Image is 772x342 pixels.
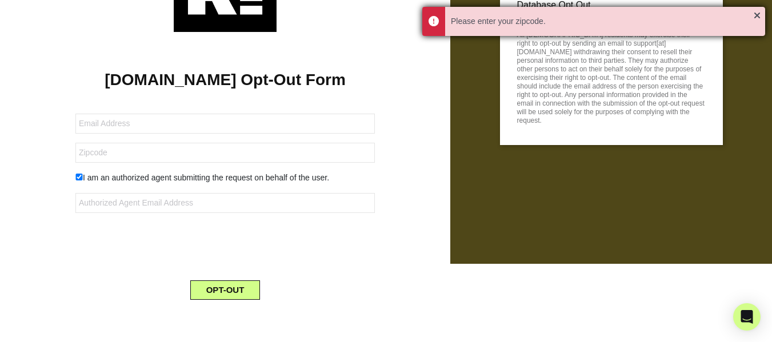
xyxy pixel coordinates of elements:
input: Zipcode [75,143,375,163]
button: OPT-OUT [190,280,261,300]
div: Open Intercom Messenger [733,303,761,331]
div: Please enter your zipcode. [451,15,754,27]
p: All [DEMOGRAPHIC_DATA] residents may exercise their right to opt-out by sending an email to suppo... [517,27,706,125]
h1: [DOMAIN_NAME] Opt-Out Form [17,70,433,90]
iframe: reCAPTCHA [138,222,312,267]
input: Authorized Agent Email Address [75,193,375,213]
input: Email Address [75,114,375,134]
div: I am an authorized agent submitting the request on behalf of the user. [67,172,383,184]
